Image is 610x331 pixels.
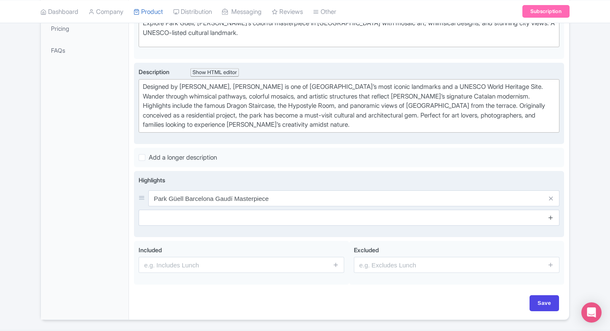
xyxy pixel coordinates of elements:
span: Included [139,246,162,254]
a: FAQs [43,41,127,60]
a: Subscription [522,5,570,18]
input: e.g. Includes Lunch [139,257,344,273]
span: Add a longer description [149,153,217,161]
div: Designed by [PERSON_NAME], [PERSON_NAME] is one of [GEOGRAPHIC_DATA]’s most iconic landmarks and ... [143,82,555,130]
span: Description [139,68,169,75]
span: Excluded [354,246,379,254]
a: Pricing [43,19,127,38]
span: Highlights [139,176,165,184]
div: Show HTML editor [190,68,239,77]
div: Open Intercom Messenger [581,302,602,323]
input: e.g. Excludes Lunch [354,257,559,273]
input: Save [530,295,559,311]
div: Explore Park Güell, [PERSON_NAME]’s colorful masterpiece in [GEOGRAPHIC_DATA] with mosaic art, wh... [143,19,555,37]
